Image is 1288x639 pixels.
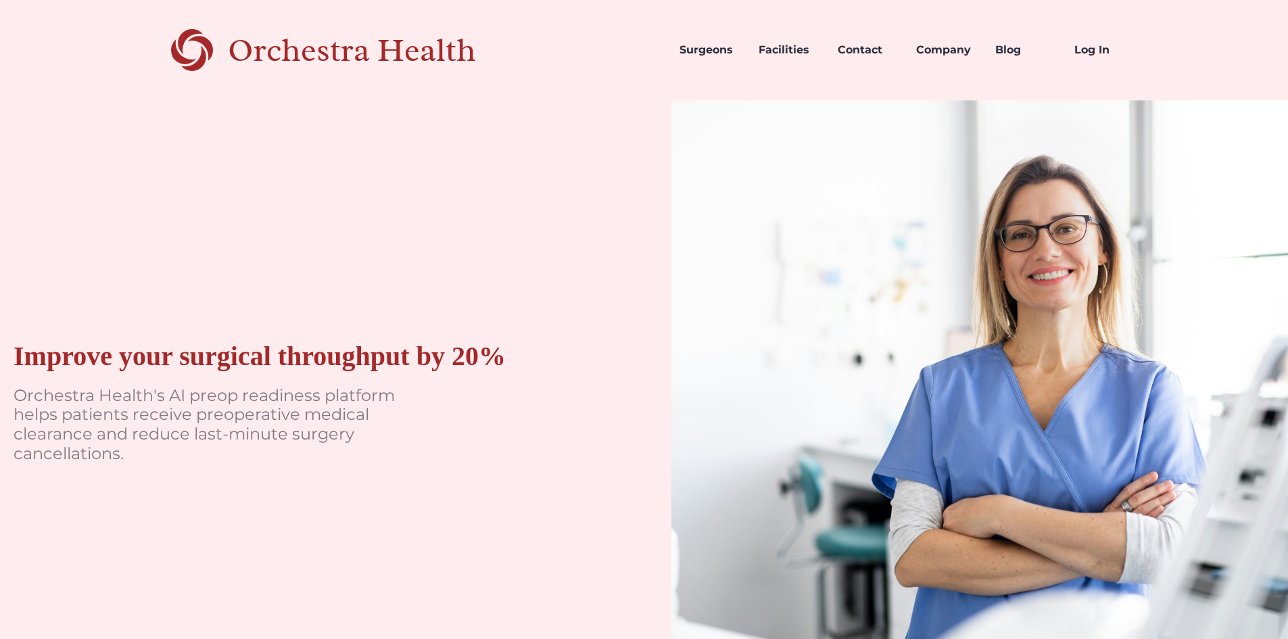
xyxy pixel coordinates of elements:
[827,27,906,73] a: Contact
[984,27,1064,73] a: Blog
[669,27,748,73] a: Surgeons
[748,27,827,73] a: Facilities
[146,27,523,73] a: home
[14,340,506,373] div: Improve your surgical throughput by 20%
[14,386,419,464] p: Orchestra Health's AI preop readiness platform helps patients receive preoperative medical cleara...
[905,27,984,73] a: Company
[1064,27,1143,73] a: Log In
[228,37,523,64] div: Orchestra Health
